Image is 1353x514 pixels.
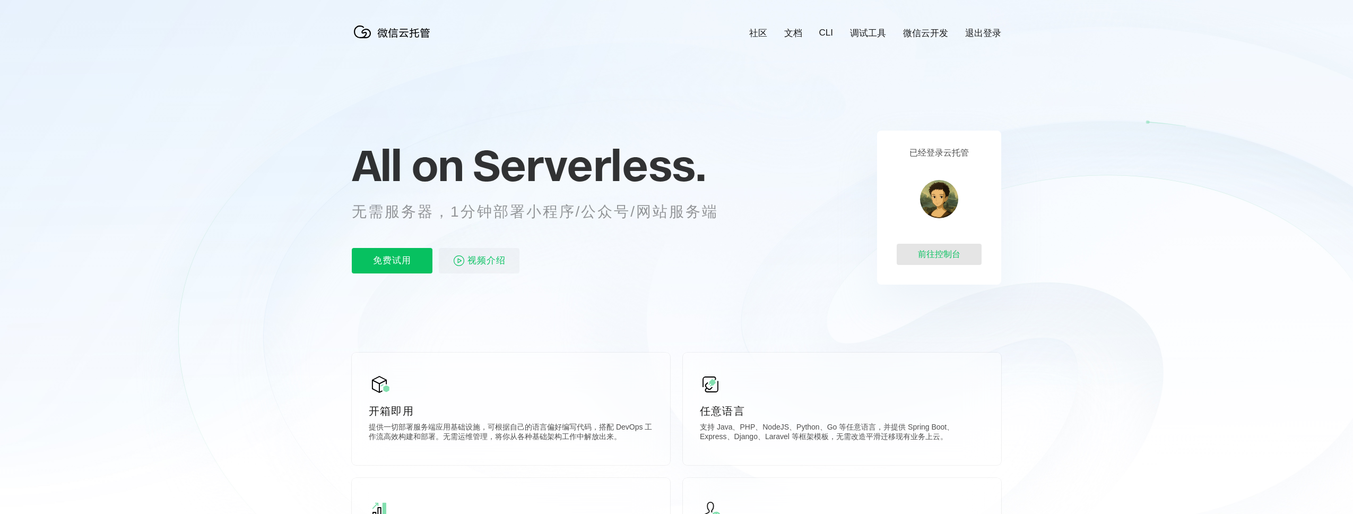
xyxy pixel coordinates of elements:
img: 微信云托管 [352,21,437,42]
a: 文档 [784,27,802,39]
img: video_play.svg [453,254,465,267]
a: 调试工具 [850,27,886,39]
p: 提供一切部署服务端应用基础设施，可根据自己的语言偏好编写代码，搭配 DevOps 工作流高效构建和部署。无需运维管理，将你从各种基础架构工作中解放出来。 [369,423,653,444]
span: All on [352,139,463,192]
p: 开箱即用 [369,404,653,418]
span: 视频介绍 [467,248,506,273]
p: 任意语言 [700,404,984,418]
span: Serverless. [473,139,706,192]
a: 社区 [749,27,767,39]
a: 退出登录 [965,27,1001,39]
div: 前往控制台 [897,244,982,265]
p: 免费试用 [352,248,432,273]
a: CLI [819,28,833,38]
a: 微信云托管 [352,35,437,44]
a: 微信云开发 [903,27,948,39]
p: 已经登录云托管 [909,148,969,159]
p: 支持 Java、PHP、NodeJS、Python、Go 等任意语言，并提供 Spring Boot、Express、Django、Laravel 等框架模板，无需改造平滑迁移现有业务上云。 [700,423,984,444]
p: 无需服务器，1分钟部署小程序/公众号/网站服务端 [352,201,738,222]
